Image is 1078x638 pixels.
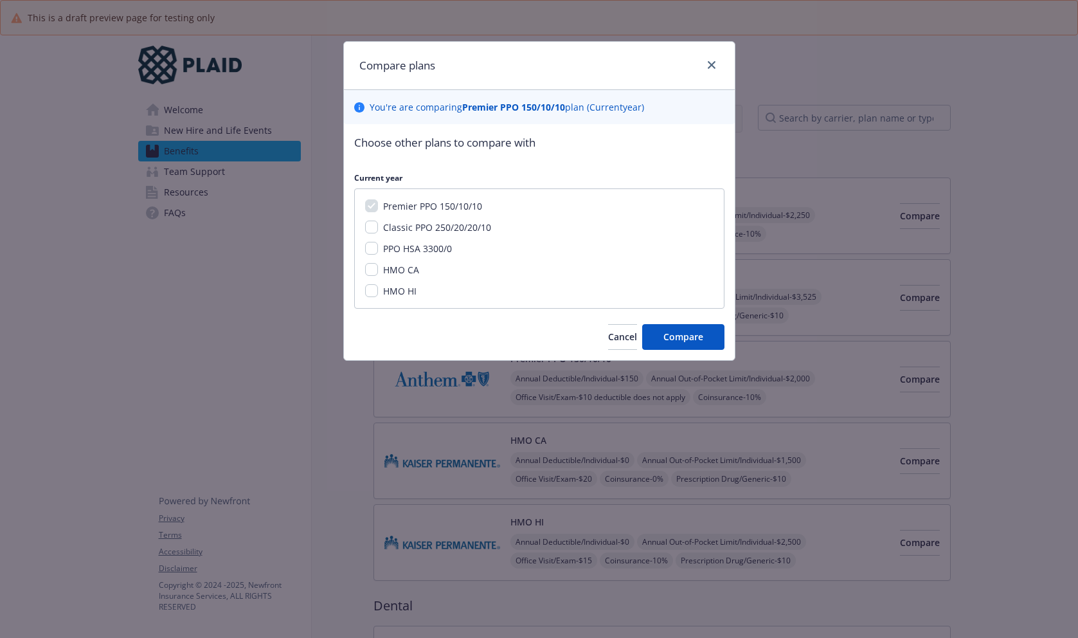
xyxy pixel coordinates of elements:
span: Premier PPO 150/10/10 [383,200,482,212]
p: Current year [354,172,724,183]
span: PPO HSA 3300/0 [383,242,452,255]
span: HMO CA [383,264,419,276]
a: close [704,57,719,73]
b: Premier PPO 150/10/10 [462,101,565,113]
span: Cancel [608,331,637,343]
button: Compare [642,324,724,350]
h1: Compare plans [359,57,435,74]
span: HMO HI [383,285,417,297]
span: Compare [663,331,703,343]
p: Choose other plans to compare with [354,134,724,151]
button: Cancel [608,324,637,350]
p: You ' re are comparing plan ( Current year) [370,100,644,114]
span: Classic PPO 250/20/20/10 [383,221,491,233]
